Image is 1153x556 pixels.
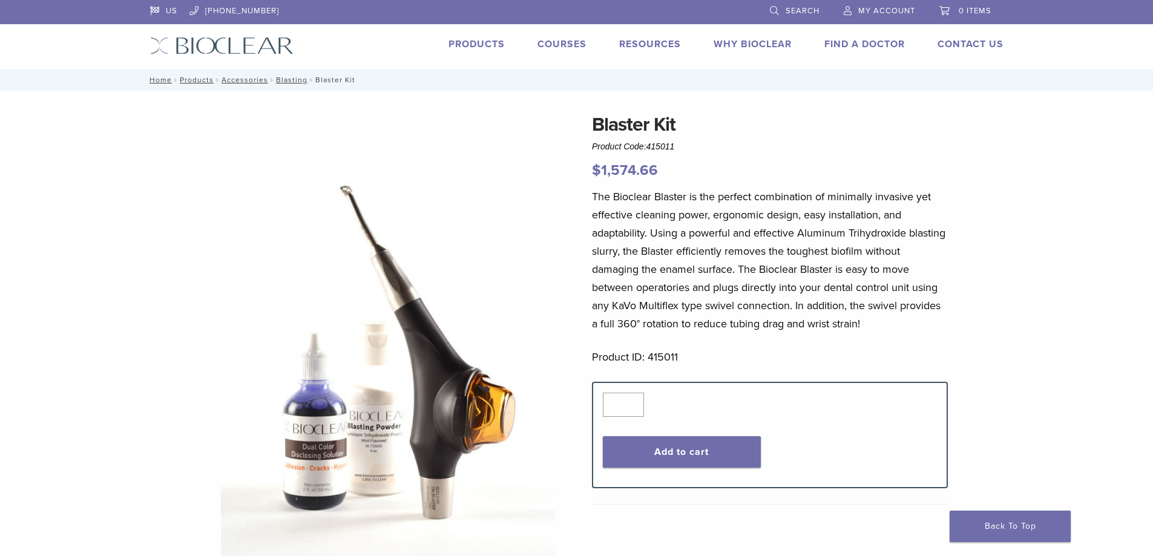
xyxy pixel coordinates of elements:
[214,77,222,83] span: /
[307,77,315,83] span: /
[150,37,294,54] img: Bioclear
[619,38,681,50] a: Resources
[959,6,991,16] span: 0 items
[146,76,172,84] a: Home
[592,162,658,179] bdi: 1,574.66
[938,38,1004,50] a: Contact Us
[858,6,915,16] span: My Account
[268,77,276,83] span: /
[448,38,505,50] a: Products
[172,77,180,83] span: /
[592,142,674,151] span: Product Code:
[592,110,948,139] h1: Blaster Kit
[537,38,586,50] a: Courses
[603,436,761,468] button: Add to cart
[222,76,268,84] a: Accessories
[824,38,905,50] a: Find A Doctor
[646,142,675,151] span: 415011
[950,511,1071,542] a: Back To Top
[592,348,948,366] p: Product ID: 415011
[276,76,307,84] a: Blasting
[786,6,820,16] span: Search
[592,188,948,333] p: The Bioclear Blaster is the perfect combination of minimally invasive yet effective cleaning powe...
[180,76,214,84] a: Products
[592,162,601,179] span: $
[714,38,792,50] a: Why Bioclear
[141,69,1013,91] nav: Blaster Kit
